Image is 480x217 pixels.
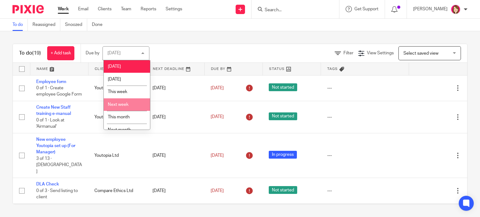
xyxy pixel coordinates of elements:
span: Not started [269,112,297,120]
div: --- [327,188,403,194]
div: [DATE] [107,51,121,55]
input: Search [264,7,320,13]
div: --- [327,114,403,120]
img: Pixie [12,5,44,13]
span: Filter [343,51,353,55]
p: [PERSON_NAME] [413,6,447,12]
span: [DATE] [211,153,224,158]
a: Email [78,6,88,12]
span: Next month [108,128,131,132]
span: [DATE] [211,189,224,193]
span: This week [108,90,127,94]
a: Team [121,6,131,12]
img: Katherine%20-%20Pink%20cartoon.png [451,4,461,14]
span: Not started [269,186,297,194]
p: Due by [86,50,99,56]
a: Employee form [36,80,66,84]
span: (19) [32,51,41,56]
td: Compare Ethics Ltd [88,178,146,204]
a: DLA Check [36,182,59,186]
span: [DATE] [211,86,224,90]
td: Youtopia Ltd [88,101,146,133]
span: Tags [327,67,338,71]
span: [DATE] [108,64,121,69]
span: [DATE] [211,115,224,119]
td: [DATE] [146,178,204,204]
div: --- [327,152,403,159]
td: [DATE] [146,75,204,101]
span: 3 of 13 · [DEMOGRAPHIC_DATA] [36,156,82,174]
div: --- [327,85,403,91]
span: [DATE] [108,77,121,81]
span: 0 of 1 · Create employee Google Form [36,86,82,97]
a: Reports [141,6,156,12]
span: 0 of 3 · Send listing to client [36,189,78,200]
td: Youtopia Ltd [88,133,146,178]
span: Next week [108,102,128,107]
h1: To do [19,50,41,57]
span: 0 of 1 · Look at 'Airmanual' [36,118,64,129]
a: Settings [166,6,182,12]
a: Done [92,19,107,31]
a: Snoozed [65,19,87,31]
a: Create New Staff training e-manual [36,105,71,116]
span: Not started [269,83,297,91]
span: Select saved view [403,51,438,56]
a: + Add task [47,46,74,60]
a: To do [12,19,28,31]
span: This month [108,115,130,119]
td: Youtopia Ltd [88,75,146,101]
span: In progress [269,151,297,159]
span: Get Support [354,7,378,11]
a: New employee Youtopia set up (For Manager) [36,137,75,155]
a: Clients [98,6,112,12]
td: [DATE] [146,133,204,178]
a: Work [58,6,69,12]
span: View Settings [367,51,394,55]
td: [DATE] [146,101,204,133]
a: Reassigned [32,19,60,31]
